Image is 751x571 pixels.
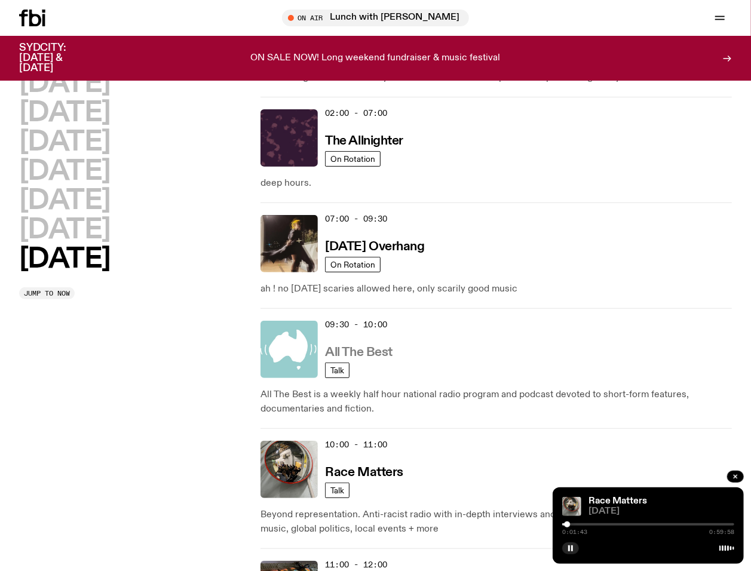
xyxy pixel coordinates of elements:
h3: Race Matters [325,466,403,479]
h3: [DATE] Overhang [325,241,424,253]
img: A photo of the Race Matters team taken in a rear view or "blindside" mirror. A bunch of people of... [562,497,581,516]
span: Talk [330,486,344,495]
span: On Rotation [330,155,375,164]
p: All The Best is a weekly half hour national radio program and podcast devoted to short-form featu... [260,388,732,416]
span: Jump to now [24,290,70,297]
button: [DATE] [19,100,111,127]
button: [DATE] [19,70,111,97]
h3: The Allnighter [325,135,403,148]
a: Race Matters [325,464,403,479]
p: ah ! no [DATE] scaries allowed here, only scarily good music [260,282,732,296]
span: 07:00 - 09:30 [325,213,387,225]
a: All The Best [325,344,393,359]
button: On AirLunch with [PERSON_NAME] [282,10,469,26]
button: [DATE] [19,129,111,156]
span: On Rotation [330,260,375,269]
button: Jump to now [19,287,75,299]
button: [DATE] [19,188,111,214]
h3: All The Best [325,346,393,359]
span: [DATE] [588,507,734,516]
img: A photo of the Race Matters team taken in a rear view or "blindside" mirror. A bunch of people of... [260,441,318,498]
p: ON SALE NOW! Long weekend fundraiser & music festival [251,53,501,64]
a: On Rotation [325,151,381,167]
button: [DATE] [19,158,111,185]
span: 0:59:58 [709,529,734,535]
a: On Rotation [325,257,381,272]
span: 09:30 - 10:00 [325,319,387,330]
a: The Allnighter [325,133,403,148]
a: Talk [325,483,350,498]
span: 11:00 - 12:00 [325,559,387,570]
p: deep hours. [260,176,732,191]
p: Beyond representation. Anti-racist radio with in-depth interviews and unique story telling spanni... [260,508,732,536]
span: 02:00 - 07:00 [325,108,387,119]
a: [DATE] Overhang [325,238,424,253]
button: [DATE] [19,217,111,244]
span: 10:00 - 11:00 [325,439,387,450]
span: Talk [330,366,344,375]
a: Talk [325,363,350,378]
h3: SYDCITY: [DATE] & [DATE] [19,43,96,73]
a: Race Matters [588,496,647,506]
span: 0:01:43 [562,529,587,535]
button: [DATE] [19,246,111,273]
